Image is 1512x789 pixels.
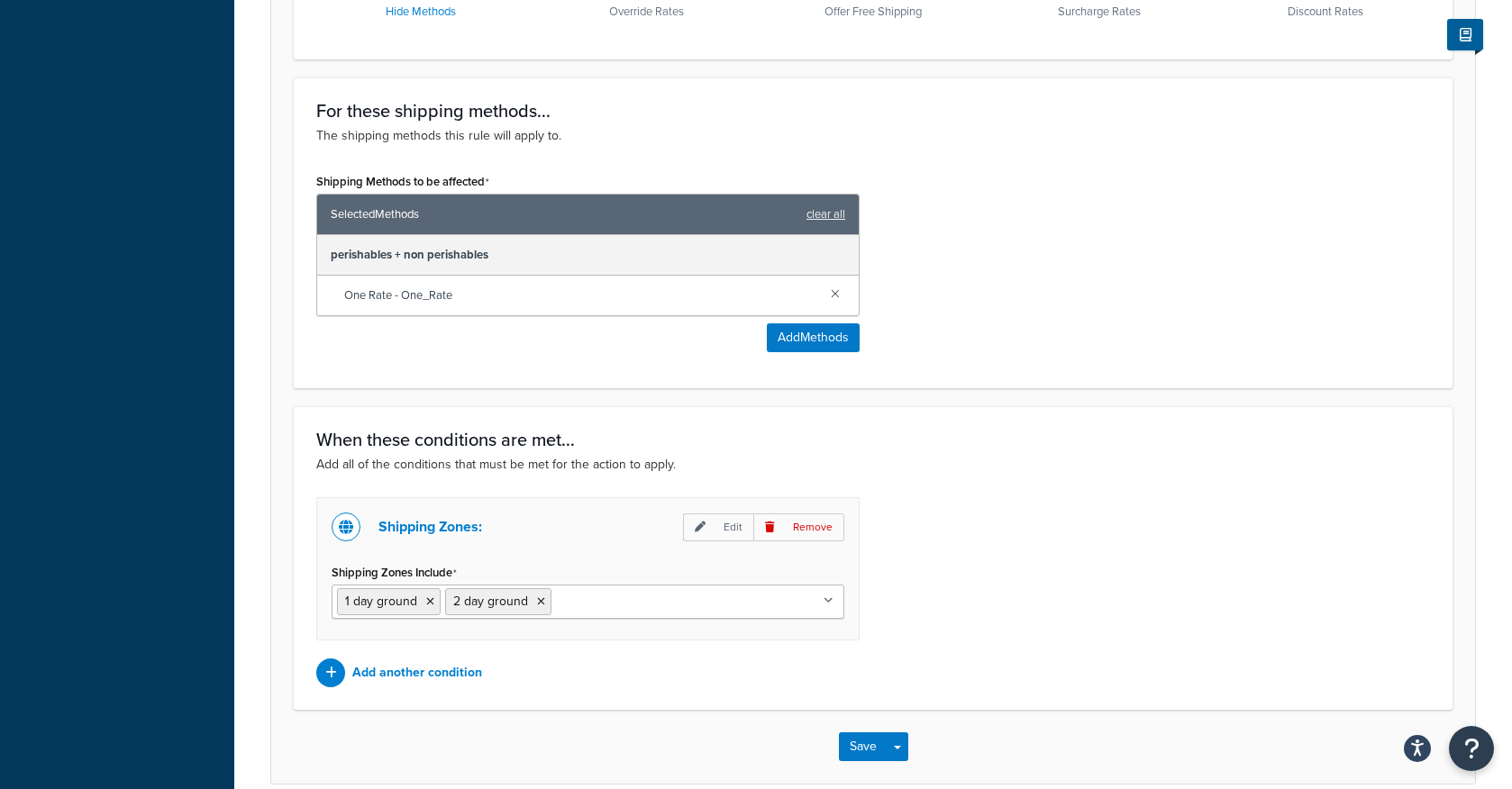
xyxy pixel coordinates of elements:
button: AddMethods [767,323,860,352]
h3: For these shipping methods... [316,101,1430,121]
label: Shipping Zones Include [332,566,457,580]
div: perishables + non perishables [317,235,859,276]
button: Save [839,732,888,761]
span: 1 day ground [345,592,417,611]
h3: When these conditions are met... [316,430,1430,449]
p: Add all of the conditions that must be met for the action to apply. [316,455,1430,475]
p: Shipping Zones: [378,514,482,540]
label: Shipping Methods to be affected [316,175,489,189]
button: Open Resource Center [1449,726,1494,771]
p: The shipping methods this rule will apply to. [316,126,1430,146]
p: Remove [753,513,844,541]
span: 2 day ground [453,592,528,611]
p: Edit [683,513,753,541]
a: clear all [806,202,845,227]
span: One Rate - One_Rate [344,283,816,308]
p: Add another condition [352,660,482,685]
button: Show Help Docs [1447,19,1483,50]
span: Selected Methods [331,202,797,227]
